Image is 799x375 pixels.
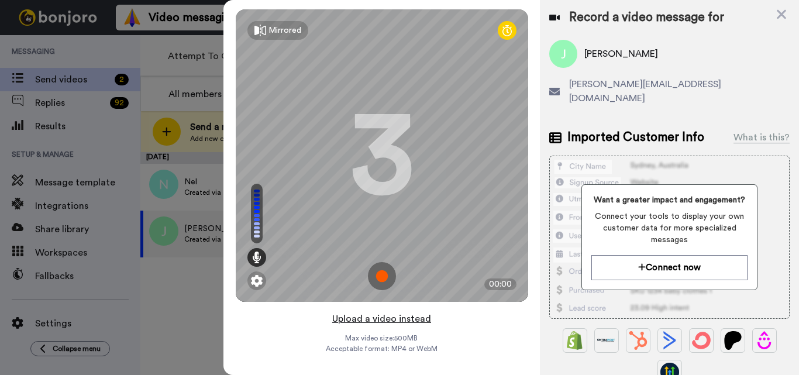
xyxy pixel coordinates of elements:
span: Connect your tools to display your own customer data for more specialized messages [591,211,748,246]
img: Hubspot [629,331,648,350]
div: 3 [350,112,414,199]
img: Patreon [724,331,742,350]
button: Connect now [591,255,748,280]
img: Drip [755,331,774,350]
div: 00:00 [484,278,516,290]
div: What is this? [733,130,790,145]
img: Shopify [566,331,584,350]
img: ic_record_start.svg [368,262,396,290]
button: Upload a video instead [329,311,435,326]
img: Ontraport [597,331,616,350]
span: [PERSON_NAME][EMAIL_ADDRESS][DOMAIN_NAME] [569,77,790,105]
span: Max video size: 500 MB [346,333,418,343]
img: ConvertKit [692,331,711,350]
span: Acceptable format: MP4 or WebM [326,344,438,353]
span: Want a greater impact and engagement? [591,194,748,206]
img: ic_gear.svg [251,275,263,287]
img: ActiveCampaign [660,331,679,350]
span: Imported Customer Info [567,129,704,146]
